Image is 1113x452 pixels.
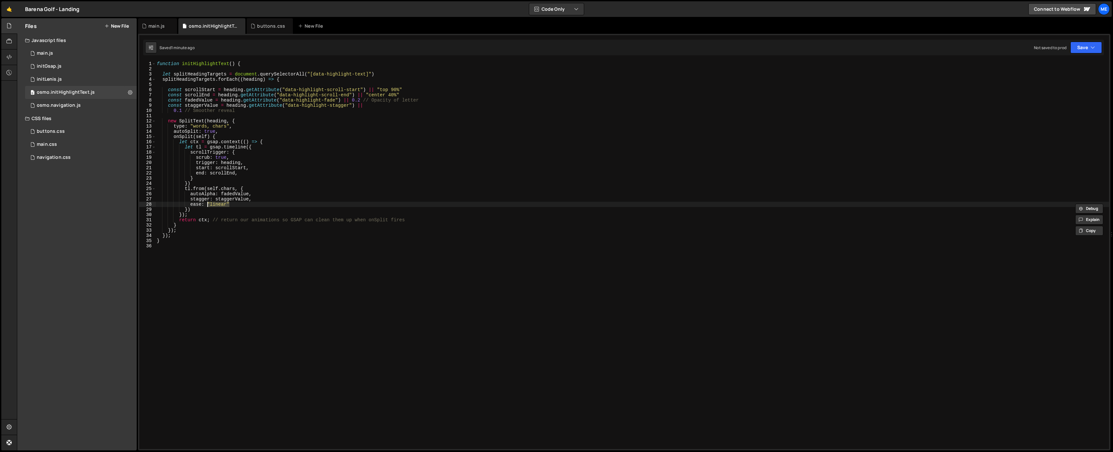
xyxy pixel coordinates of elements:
div: 28 [139,202,156,207]
button: Explain [1075,215,1103,225]
div: 15 [139,134,156,139]
div: 35 [139,238,156,243]
div: 19 [139,155,156,160]
div: 23 [139,176,156,181]
div: CSS files [17,112,137,125]
div: 1 minute ago [171,45,195,50]
div: Not saved to prod [1034,45,1066,50]
div: Saved [159,45,195,50]
div: 29 [139,207,156,212]
div: osmo.initHighlightText.js [37,89,95,95]
div: main.css [37,142,57,147]
div: Barena Golf - Landing [25,5,79,13]
div: Javascript files [17,34,137,47]
div: 27 [139,197,156,202]
div: initGsap.js [37,63,62,69]
div: 6 [139,87,156,92]
button: Code Only [529,3,584,15]
div: 17023/46759.css [25,151,137,164]
div: 30 [139,212,156,217]
div: osmo.navigation.js [37,103,81,108]
div: 31 [139,217,156,223]
div: 7 [139,92,156,98]
span: 0 [31,90,34,96]
div: 17023/46769.js [25,47,137,60]
div: 18 [139,150,156,155]
div: New File [298,23,325,29]
div: 10 [139,108,156,113]
div: navigation.css [37,155,71,160]
div: 5 [139,82,156,87]
div: 33 [139,228,156,233]
a: Me [1098,3,1110,15]
div: 17023/46770.js [25,73,137,86]
div: 17023/46771.js [25,60,137,73]
div: 17023/46872.js [25,86,137,99]
div: buttons.css [257,23,285,29]
div: 4 [139,77,156,82]
div: buttons.css [37,129,65,134]
div: 17023/46793.css [25,125,137,138]
div: 20 [139,160,156,165]
button: Debug [1075,204,1103,213]
div: 32 [139,223,156,228]
div: 11 [139,113,156,118]
div: 1 [139,61,156,66]
div: 17 [139,144,156,150]
div: main.js [148,23,165,29]
div: 24 [139,181,156,186]
div: 2 [139,66,156,72]
div: osmo.initHighlightText.js [189,23,238,29]
button: Copy [1075,226,1103,236]
div: 14 [139,129,156,134]
div: 8 [139,98,156,103]
a: Connect to Webflow [1028,3,1096,15]
div: 17023/46768.js [25,99,137,112]
div: 12 [139,118,156,124]
div: main.js [37,50,53,56]
div: initLenis.js [37,76,62,82]
div: 3 [139,72,156,77]
div: 34 [139,233,156,238]
div: 26 [139,191,156,197]
div: 13 [139,124,156,129]
a: 🤙 [1,1,17,17]
div: 16 [139,139,156,144]
div: 9 [139,103,156,108]
div: 17023/46760.css [25,138,137,151]
div: 22 [139,171,156,176]
div: 21 [139,165,156,171]
div: 36 [139,243,156,249]
div: 25 [139,186,156,191]
button: New File [104,23,129,29]
button: Save [1070,42,1102,53]
h2: Files [25,22,37,30]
